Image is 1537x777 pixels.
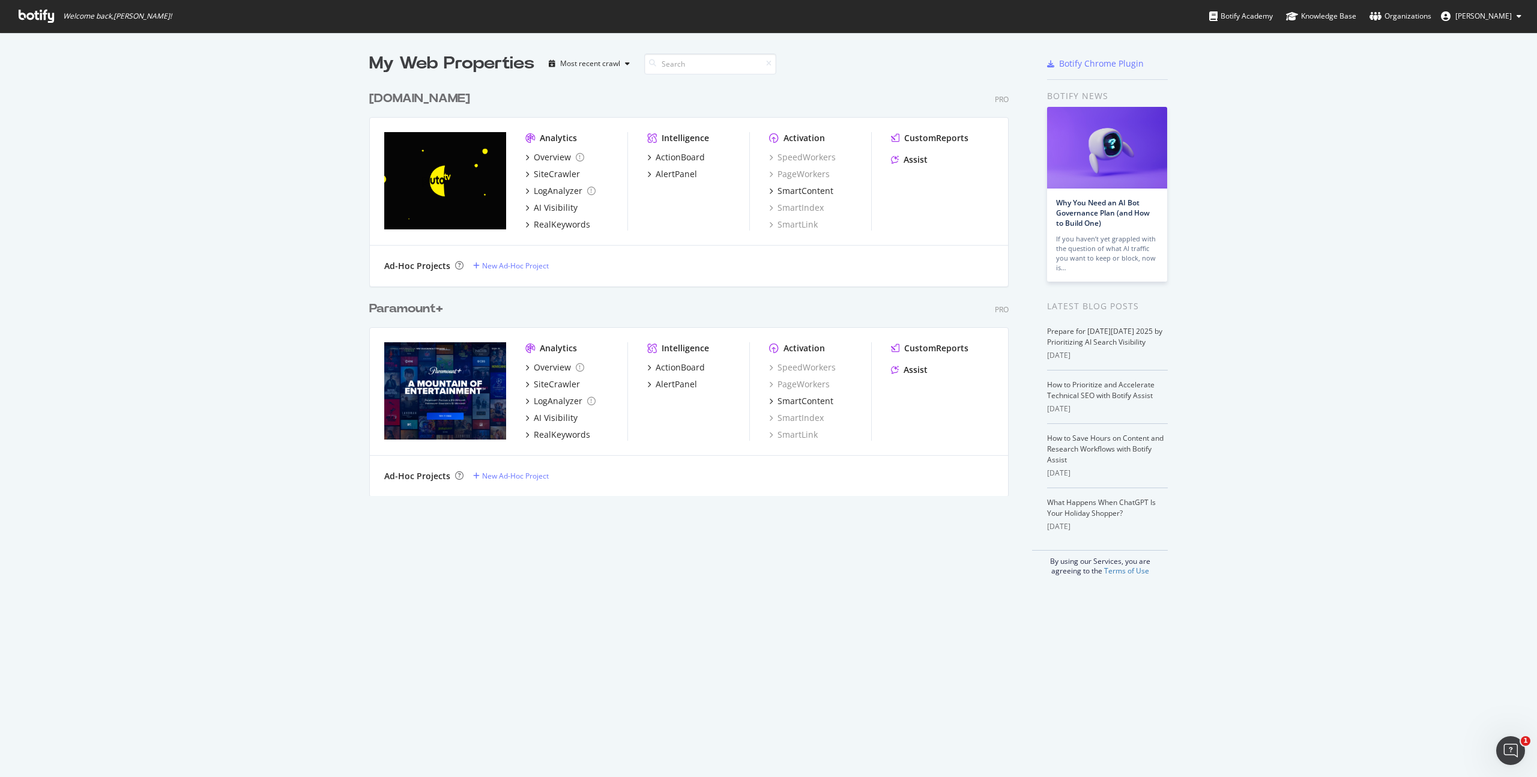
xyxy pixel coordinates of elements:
[891,364,928,376] a: Assist
[525,395,596,407] a: LogAnalyzer
[995,94,1009,104] div: Pro
[384,132,506,229] img: pluto.tv
[1521,736,1530,746] span: 1
[1496,736,1525,765] iframe: Intercom live chat
[769,378,830,390] a: PageWorkers
[904,154,928,166] div: Assist
[662,342,709,354] div: Intelligence
[778,395,833,407] div: SmartContent
[1047,497,1156,518] a: What Happens When ChatGPT Is Your Holiday Shopper?
[769,219,818,231] a: SmartLink
[534,395,582,407] div: LogAnalyzer
[656,378,697,390] div: AlertPanel
[1047,404,1168,414] div: [DATE]
[534,168,580,180] div: SiteCrawler
[525,412,578,424] a: AI Visibility
[534,378,580,390] div: SiteCrawler
[1047,107,1167,189] img: Why You Need an AI Bot Governance Plan (and How to Build One)
[525,185,596,197] a: LogAnalyzer
[769,151,836,163] a: SpeedWorkers
[540,132,577,144] div: Analytics
[534,219,590,231] div: RealKeywords
[904,132,968,144] div: CustomReports
[1059,58,1144,70] div: Botify Chrome Plugin
[656,168,697,180] div: AlertPanel
[384,260,450,272] div: Ad-Hoc Projects
[778,185,833,197] div: SmartContent
[647,151,705,163] a: ActionBoard
[644,53,776,74] input: Search
[1047,379,1155,401] a: How to Prioritize and Accelerate Technical SEO with Botify Assist
[534,412,578,424] div: AI Visibility
[1431,7,1531,26] button: [PERSON_NAME]
[1047,350,1168,361] div: [DATE]
[369,90,470,107] div: [DOMAIN_NAME]
[1047,521,1168,532] div: [DATE]
[904,364,928,376] div: Assist
[904,342,968,354] div: CustomReports
[525,361,584,373] a: Overview
[1032,550,1168,576] div: By using our Services, you are agreeing to the
[769,168,830,180] a: PageWorkers
[995,304,1009,315] div: Pro
[891,132,968,144] a: CustomReports
[525,378,580,390] a: SiteCrawler
[1047,89,1168,103] div: Botify news
[769,395,833,407] a: SmartContent
[369,300,448,318] a: Paramount+
[525,168,580,180] a: SiteCrawler
[525,202,578,214] a: AI Visibility
[1104,566,1149,576] a: Terms of Use
[1047,326,1162,347] a: Prepare for [DATE][DATE] 2025 by Prioritizing AI Search Visibility
[1369,10,1431,22] div: Organizations
[647,361,705,373] a: ActionBoard
[1047,58,1144,70] a: Botify Chrome Plugin
[1455,11,1512,21] span: Lauren McDevitt
[534,429,590,441] div: RealKeywords
[647,378,697,390] a: AlertPanel
[384,342,506,440] img: www.paramountplus.com
[544,54,635,73] button: Most recent crawl
[656,361,705,373] div: ActionBoard
[1047,433,1164,465] a: How to Save Hours on Content and Research Workflows with Botify Assist
[784,132,825,144] div: Activation
[525,219,590,231] a: RealKeywords
[656,151,705,163] div: ActionBoard
[482,261,549,271] div: New Ad-Hoc Project
[560,60,620,67] div: Most recent crawl
[769,202,824,214] a: SmartIndex
[384,470,450,482] div: Ad-Hoc Projects
[369,90,475,107] a: [DOMAIN_NAME]
[769,412,824,424] a: SmartIndex
[1047,300,1168,313] div: Latest Blog Posts
[482,471,549,481] div: New Ad-Hoc Project
[534,202,578,214] div: AI Visibility
[1056,234,1158,273] div: If you haven’t yet grappled with the question of what AI traffic you want to keep or block, now is…
[525,429,590,441] a: RealKeywords
[534,151,571,163] div: Overview
[647,168,697,180] a: AlertPanel
[369,52,534,76] div: My Web Properties
[1209,10,1273,22] div: Botify Academy
[662,132,709,144] div: Intelligence
[769,429,818,441] a: SmartLink
[769,361,836,373] a: SpeedWorkers
[769,185,833,197] a: SmartContent
[891,154,928,166] a: Assist
[63,11,172,21] span: Welcome back, [PERSON_NAME] !
[1056,198,1150,228] a: Why You Need an AI Bot Governance Plan (and How to Build One)
[473,471,549,481] a: New Ad-Hoc Project
[784,342,825,354] div: Activation
[534,185,582,197] div: LogAnalyzer
[525,151,584,163] a: Overview
[369,76,1018,496] div: grid
[540,342,577,354] div: Analytics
